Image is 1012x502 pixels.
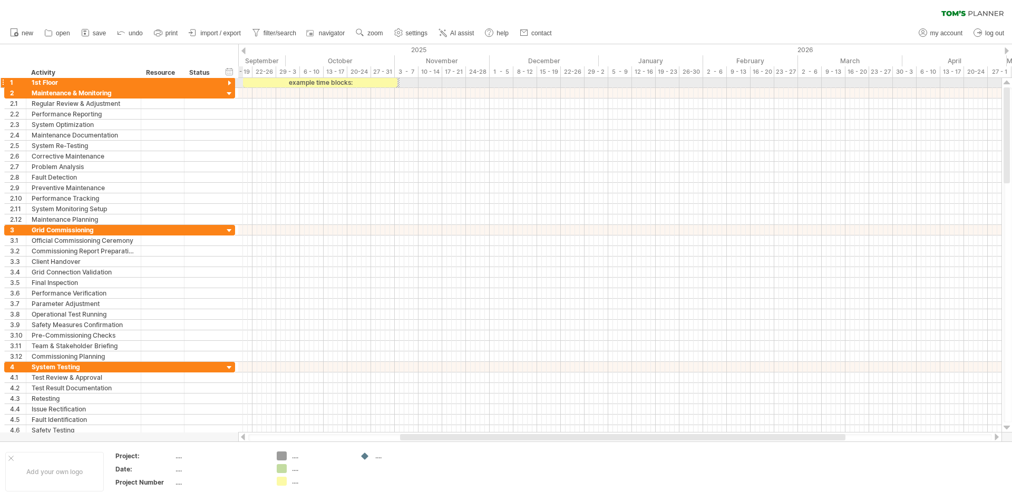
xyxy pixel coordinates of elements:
div: 23 - 27 [869,66,893,77]
div: 3.10 [10,330,26,340]
div: 3.9 [10,320,26,330]
div: Commissioning Planning [32,351,135,361]
div: 9 - 13 [822,66,845,77]
div: Fault Detection [32,172,135,182]
div: 13 - 17 [324,66,347,77]
div: 2.3 [10,120,26,130]
a: my account [916,26,966,40]
a: settings [392,26,431,40]
a: zoom [353,26,386,40]
a: new [7,26,36,40]
div: System Re-Testing [32,141,135,151]
div: 1 - 5 [490,66,513,77]
span: navigator [319,29,345,37]
div: 2.8 [10,172,26,182]
div: Official Commissioning Ceremony [32,235,135,245]
div: Safety Testing [32,425,135,435]
div: Maintenance Planning [32,214,135,224]
div: 1 [10,77,26,87]
div: 2.12 [10,214,26,224]
a: AI assist [436,26,477,40]
div: 2.10 [10,193,26,203]
div: 16 - 20 [751,66,774,77]
div: 23 - 27 [774,66,798,77]
a: log out [971,26,1007,40]
div: Grid Connection Validation [32,267,135,277]
div: 2.1 [10,99,26,109]
a: save [79,26,109,40]
div: .... [176,478,264,487]
div: 2.6 [10,151,26,161]
div: 6 - 10 [300,66,324,77]
div: Pre-Commissioning Checks [32,330,135,340]
div: 30 - 3 [893,66,917,77]
div: Test Review & Approval [32,372,135,382]
div: .... [292,451,349,460]
div: .... [292,464,349,473]
div: 13 - 17 [940,66,964,77]
div: Final Inspection [32,278,135,288]
div: Operational Test Running [32,309,135,319]
span: open [56,29,70,37]
span: undo [129,29,143,37]
a: navigator [305,26,348,40]
a: help [482,26,512,40]
div: 3.3 [10,257,26,267]
div: 15 - 19 [537,66,561,77]
div: example time blocks: [243,77,397,87]
a: undo [114,26,146,40]
div: April 2026 [902,55,1007,66]
div: 29 - 3 [276,66,300,77]
div: Problem Analysis [32,162,135,172]
div: 4.5 [10,415,26,425]
div: Test Result Documentation [32,383,135,393]
div: 3.1 [10,235,26,245]
div: 12 - 16 [632,66,656,77]
div: 4.2 [10,383,26,393]
div: 10 - 14 [419,66,442,77]
div: December 2025 [490,55,599,66]
div: Maintenance & Monitoring [32,88,135,98]
div: Resource [146,67,178,78]
div: 27 - 1 [988,66,1011,77]
div: Maintenance Documentation [32,130,135,140]
span: settings [406,29,427,37]
div: 4.4 [10,404,26,414]
div: 3 [10,225,26,235]
span: log out [985,29,1004,37]
a: open [42,26,73,40]
div: Issue Rectification [32,404,135,414]
div: System Optimization [32,120,135,130]
div: 3.7 [10,299,26,309]
div: 2.11 [10,204,26,214]
div: Performance Reporting [32,109,135,119]
div: Client Handover [32,257,135,267]
div: 2 - 6 [703,66,727,77]
div: Safety Measures Confirmation [32,320,135,330]
div: 22-26 [252,66,276,77]
div: 16 - 20 [845,66,869,77]
a: filter/search [249,26,299,40]
div: November 2025 [395,55,490,66]
div: Status [189,67,212,78]
div: System Testing [32,362,135,372]
div: System Monitoring Setup [32,204,135,214]
div: 2 - 6 [798,66,822,77]
div: 4.1 [10,372,26,382]
div: 8 - 12 [513,66,537,77]
div: 4.6 [10,425,26,435]
div: 3.2 [10,246,26,256]
div: 20-24 [347,66,371,77]
div: 24-28 [466,66,490,77]
div: Project: [115,451,173,460]
div: 2.4 [10,130,26,140]
div: February 2026 [703,55,798,66]
div: .... [176,465,264,474]
span: AI assist [450,29,474,37]
div: Activity [31,67,135,78]
a: contact [517,26,555,40]
span: zoom [367,29,383,37]
div: 19 - 23 [656,66,679,77]
div: Parameter Adjustment [32,299,135,309]
a: import / export [186,26,244,40]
